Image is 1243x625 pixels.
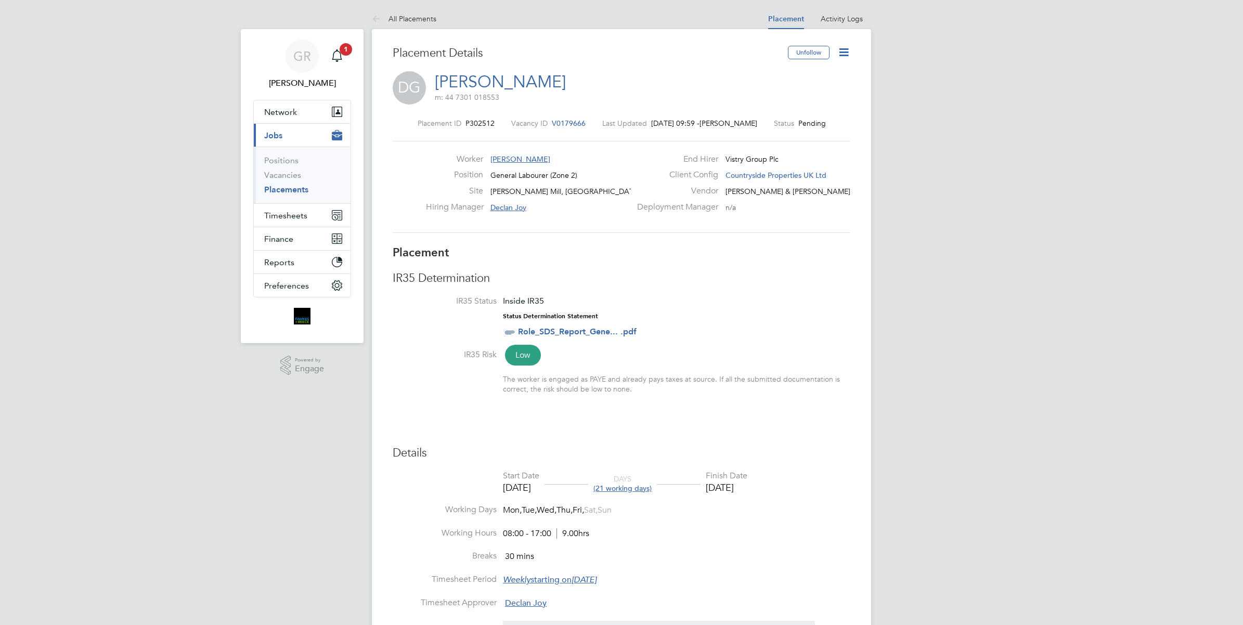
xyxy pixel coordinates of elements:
[254,227,351,250] button: Finance
[426,202,483,213] label: Hiring Manager
[503,374,850,393] div: The worker is engaged as PAYE and already pays taxes at source. If all the submitted documentatio...
[490,171,577,180] span: General Labourer (Zone 2)
[503,296,544,306] span: Inside IR35
[393,271,850,286] h3: IR35 Determination
[768,15,804,23] a: Placement
[327,40,347,73] a: 1
[264,211,307,220] span: Timesheets
[518,327,637,336] a: Role_SDS_Report_Gene... .pdf
[264,155,299,165] a: Positions
[393,504,497,515] label: Working Days
[537,505,556,515] span: Wed,
[418,119,461,128] label: Placement ID
[393,551,497,562] label: Breaks
[241,29,364,343] nav: Main navigation
[264,170,301,180] a: Vacancies
[393,349,497,360] label: IR35 Risk
[254,251,351,274] button: Reports
[522,505,537,515] span: Tue,
[584,505,598,515] span: Sat,
[706,471,747,481] div: Finish Date
[340,43,352,56] span: 1
[726,187,877,196] span: [PERSON_NAME] & [PERSON_NAME] Limited
[264,131,282,140] span: Jobs
[393,245,449,259] b: Placement
[280,356,325,375] a: Powered byEngage
[631,154,718,165] label: End Hirer
[503,471,539,481] div: Start Date
[295,364,324,373] span: Engage
[393,574,497,585] label: Timesheet Period
[556,528,589,539] span: 9.00hrs
[631,170,718,180] label: Client Config
[264,257,294,267] span: Reports
[505,345,541,366] span: Low
[264,234,293,244] span: Finance
[572,575,597,585] em: [DATE]
[593,484,652,493] span: (21 working days)
[598,505,612,515] span: Sun
[490,203,526,212] span: Declan Joy
[253,308,351,324] a: Go to home page
[602,119,647,128] label: Last Updated
[253,40,351,89] a: GR[PERSON_NAME]
[821,14,863,23] a: Activity Logs
[293,49,311,63] span: GR
[372,14,436,23] a: All Placements
[726,154,779,164] span: Vistry Group Plc
[426,186,483,197] label: Site
[393,597,497,608] label: Timesheet Approver
[700,119,757,128] span: [PERSON_NAME]
[631,202,718,213] label: Deployment Manager
[264,107,297,117] span: Network
[393,46,780,61] h3: Placement Details
[503,505,522,515] span: Mon,
[505,598,547,608] span: Declan Joy
[631,186,718,197] label: Vendor
[503,481,539,493] div: [DATE]
[253,77,351,89] span: Gareth Richardson
[503,312,598,320] strong: Status Determination Statement
[393,446,850,461] h3: Details
[426,154,483,165] label: Worker
[503,575,530,585] em: Weekly
[651,119,700,128] span: [DATE] 09:59 -
[556,505,573,515] span: Thu,
[505,552,534,562] span: 30 mins
[511,119,548,128] label: Vacancy ID
[573,505,584,515] span: Fri,
[490,187,640,196] span: [PERSON_NAME] Mill, [GEOGRAPHIC_DATA]
[465,119,495,128] span: P302512
[264,185,308,194] a: Placements
[726,171,826,180] span: Countryside Properties UK Ltd
[254,274,351,297] button: Preferences
[788,46,830,59] button: Unfollow
[490,154,550,164] span: [PERSON_NAME]
[393,296,497,307] label: IR35 Status
[503,528,589,539] div: 08:00 - 17:00
[254,204,351,227] button: Timesheets
[426,170,483,180] label: Position
[393,71,426,105] span: DG
[706,481,747,493] div: [DATE]
[435,93,499,102] span: m: 44 7301 018553
[254,100,351,123] button: Network
[726,203,736,212] span: n/a
[264,281,309,291] span: Preferences
[503,575,597,585] span: starting on
[393,528,497,539] label: Working Hours
[435,72,566,92] a: [PERSON_NAME]
[254,124,351,147] button: Jobs
[552,119,586,128] span: V0179666
[588,474,657,493] div: DAYS
[294,308,310,324] img: bromak-logo-retina.png
[254,147,351,203] div: Jobs
[295,356,324,364] span: Powered by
